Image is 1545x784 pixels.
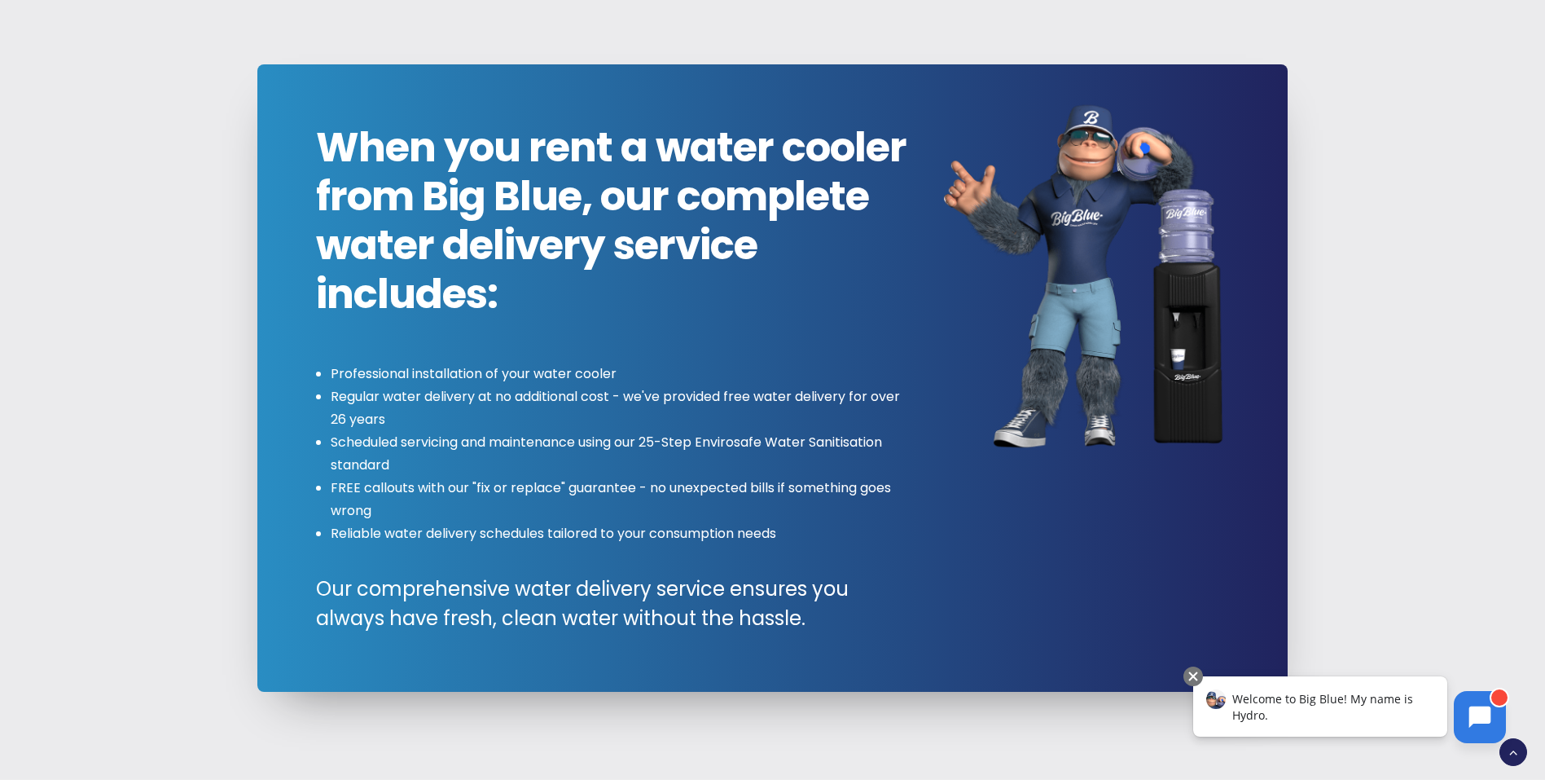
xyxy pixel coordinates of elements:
li: Regular water delivery at no additional cost - we've provided free water delivery for over 26 years [331,385,915,431]
li: Reliable water delivery schedules tailored to your consumption needs [331,522,915,545]
li: FREE callouts with our "fix or replace" guarantee - no unexpected bills if something goes wrong [331,477,915,522]
img: Hydro, the Big Blue gorilla mascot executing water delivery of water coolers for Big Blue clients. [944,95,1228,456]
li: Scheduled servicing and maintenance using our 25-Step Envirosafe Water Sanitisation standard [331,431,915,477]
iframe: Chatbot [1176,663,1522,761]
span: When you rent a water cooler from Big Blue, our complete water delivery service includes: [316,123,915,319]
span: Our comprehensive water delivery service ensures you always have fresh, clean water without the h... [316,575,915,633]
li: Professional installation of your water cooler [331,363,915,385]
